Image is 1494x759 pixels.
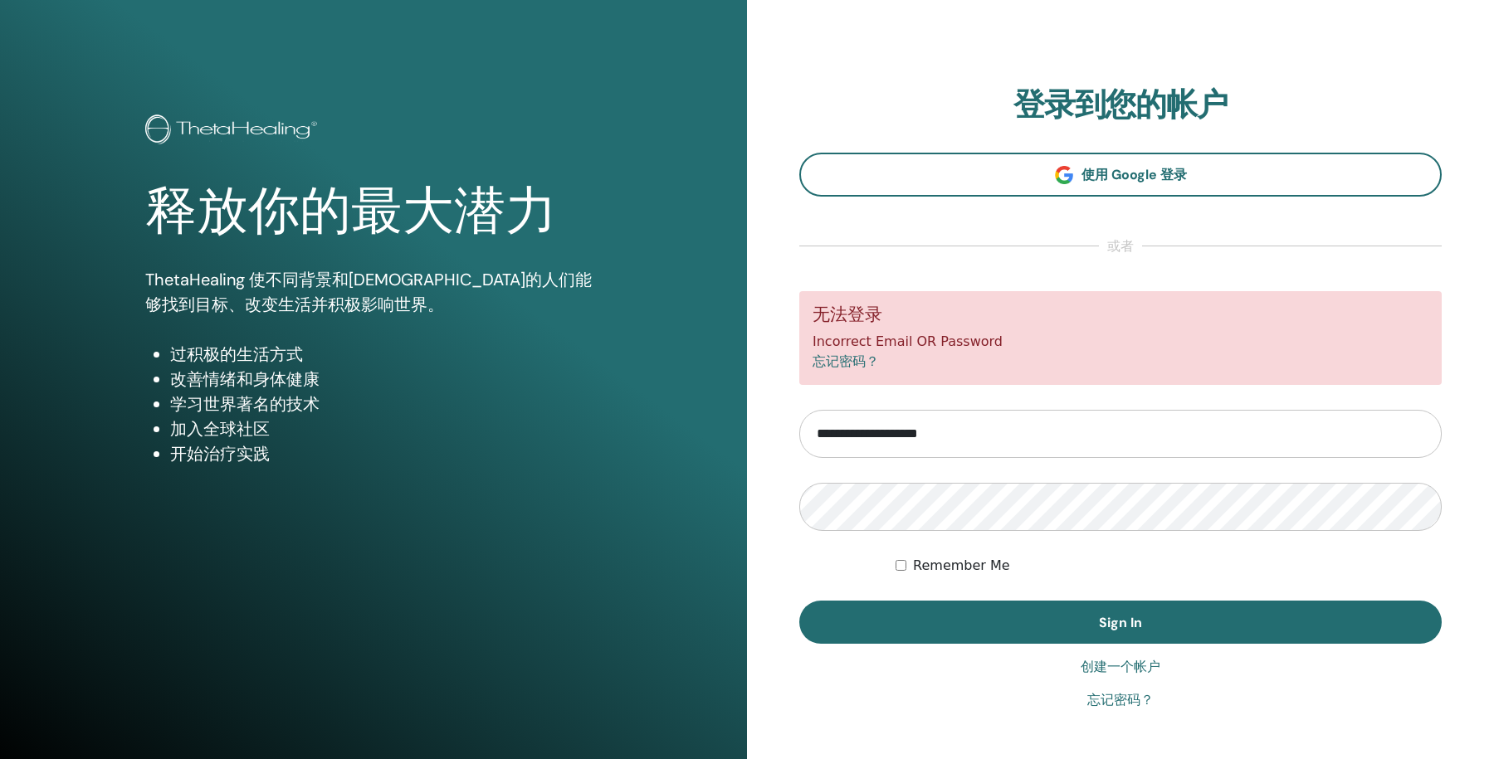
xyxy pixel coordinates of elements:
a: 忘记密码？ [1087,690,1154,710]
span: Sign In [1099,614,1142,631]
span: 使用 Google 登录 [1081,166,1187,183]
li: 开始治疗实践 [170,441,602,466]
h1: 释放你的最大潜力 [145,181,602,242]
a: 忘记密码？ [813,353,879,369]
span: 或者 [1099,236,1142,256]
h2: 登录到您的帐户 [799,86,1442,124]
li: 学习世界著名的技术 [170,392,602,416]
a: 创建一个帐户 [1081,657,1160,677]
li: 改善情绪和身体健康 [170,367,602,392]
label: Remember Me [913,556,1010,576]
p: ThetaHealing 使不同背景和[DEMOGRAPHIC_DATA]的人们能够找到目标、改变生活并积极影响世界。 [145,267,602,317]
li: 过积极的生活方式 [170,342,602,367]
li: 加入全球社区 [170,416,602,441]
div: Incorrect Email OR Password [799,291,1442,385]
button: Sign In [799,601,1442,644]
a: 使用 Google 登录 [799,153,1442,197]
h5: 无法登录 [813,304,1428,325]
div: Keep me authenticated indefinitely or until I manually logout [896,556,1442,576]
